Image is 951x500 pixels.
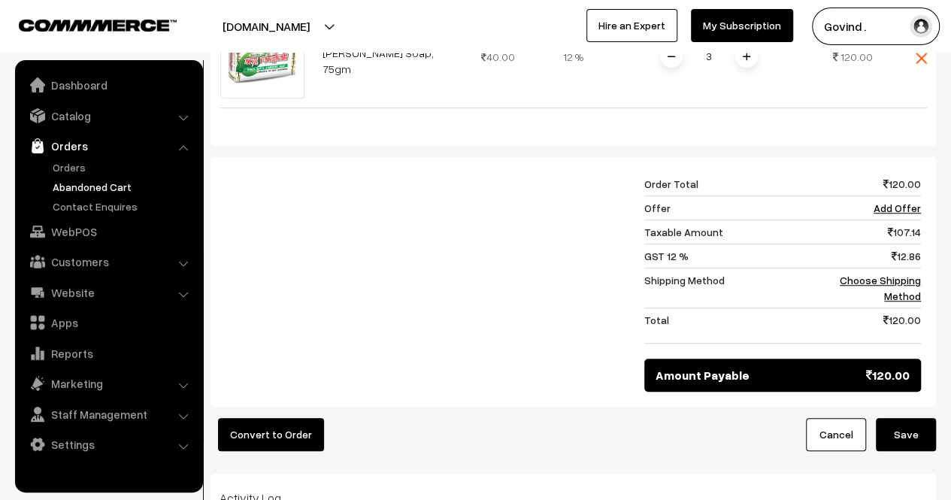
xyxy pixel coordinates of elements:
[832,244,921,268] td: 12.86
[19,71,198,98] a: Dashboard
[916,53,927,64] img: close
[644,308,832,344] td: Total
[586,9,677,42] a: Hire an Expert
[19,132,198,159] a: Orders
[49,159,198,175] a: Orders
[656,366,750,384] span: Amount Payable
[644,172,832,196] td: Order Total
[840,50,873,63] span: 120.00
[832,308,921,344] td: 120.00
[691,9,793,42] a: My Subscription
[19,218,198,245] a: WebPOS
[19,20,177,31] img: COMMMERCE
[874,202,921,214] a: Add Offer
[644,196,832,220] td: Offer
[644,268,832,308] td: Shipping Method
[832,172,921,196] td: 120.00
[19,15,150,33] a: COMMMERCE
[19,102,198,129] a: Catalog
[866,366,910,384] span: 120.00
[806,418,866,451] a: Cancel
[840,274,921,302] a: Choose Shipping Method
[220,14,304,98] img: goseva-angrakshak-cow-dung-soap-75gm.png
[876,418,936,451] button: Save
[19,431,198,458] a: Settings
[170,8,362,45] button: [DOMAIN_NAME]
[19,248,198,275] a: Customers
[832,220,921,244] td: 107.14
[19,309,198,336] a: Apps
[644,244,832,268] td: GST 12 %
[49,179,198,195] a: Abandoned Cart
[19,370,198,397] a: Marketing
[19,340,198,367] a: Reports
[461,5,536,108] td: 40.00
[743,53,750,60] img: plusI
[19,279,198,306] a: Website
[563,50,583,63] span: 12 %
[668,53,675,60] img: minus
[910,15,932,38] img: user
[812,8,940,45] button: Govind .
[644,220,832,244] td: Taxable Amount
[49,198,198,214] a: Contact Enquires
[19,401,198,428] a: Staff Management
[218,418,324,451] button: Convert to Order
[323,31,446,75] a: Goseva Angrakshak Cow [PERSON_NAME] Soap, 75gm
